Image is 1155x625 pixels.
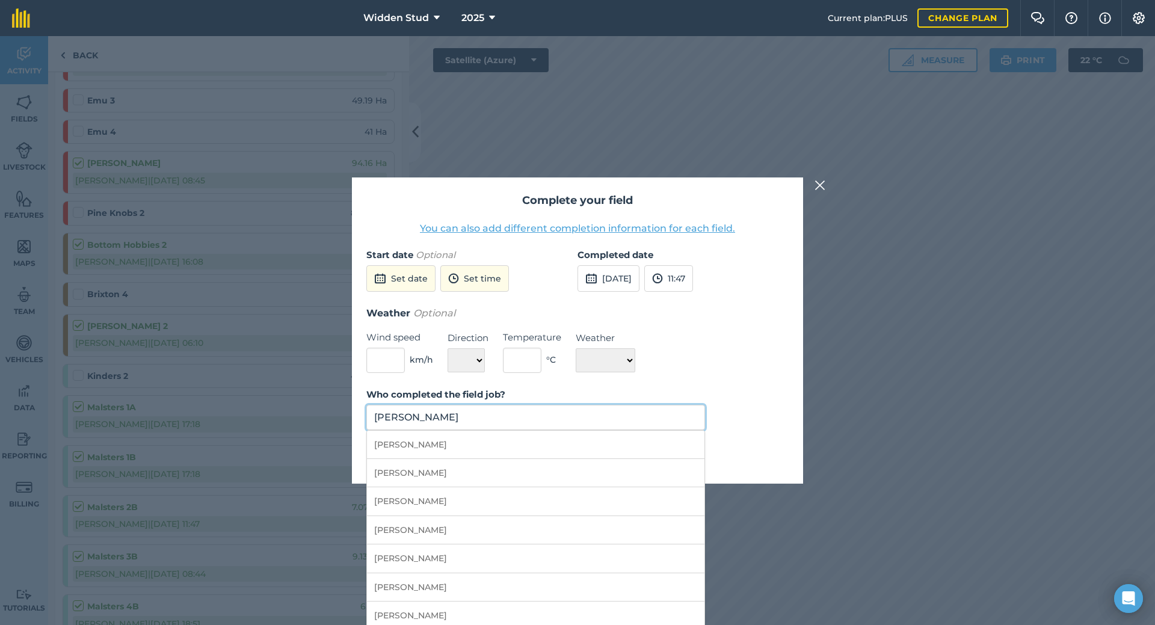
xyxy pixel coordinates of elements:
[366,306,789,321] h3: Weather
[366,389,505,400] strong: Who completed the field job?
[1132,12,1146,24] img: A cog icon
[410,353,433,366] span: km/h
[652,271,663,286] img: svg+xml;base64,PD94bWwgdmVyc2lvbj0iMS4wIiBlbmNvZGluZz0idXRmLTgiPz4KPCEtLSBHZW5lcmF0b3I6IEFkb2JlIE...
[367,459,704,487] li: [PERSON_NAME]
[644,265,693,292] button: 11:47
[577,249,653,260] strong: Completed date
[1064,12,1079,24] img: A question mark icon
[366,330,433,345] label: Wind speed
[367,431,704,459] li: [PERSON_NAME]
[1099,11,1111,25] img: svg+xml;base64,PHN2ZyB4bWxucz0iaHR0cDovL3d3dy53My5vcmcvMjAwMC9zdmciIHdpZHRoPSIxNyIgaGVpZ2h0PSIxNy...
[577,265,639,292] button: [DATE]
[440,265,509,292] button: Set time
[12,8,30,28] img: fieldmargin Logo
[503,330,561,345] label: Temperature
[917,8,1008,28] a: Change plan
[416,249,455,260] em: Optional
[1114,584,1143,613] div: Open Intercom Messenger
[828,11,908,25] span: Current plan : PLUS
[576,331,635,345] label: Weather
[366,249,413,260] strong: Start date
[374,271,386,286] img: svg+xml;base64,PD94bWwgdmVyc2lvbj0iMS4wIiBlbmNvZGluZz0idXRmLTgiPz4KPCEtLSBHZW5lcmF0b3I6IEFkb2JlIE...
[363,11,429,25] span: Widden Stud
[413,307,455,319] em: Optional
[420,221,735,236] button: You can also add different completion information for each field.
[448,331,488,345] label: Direction
[366,192,789,209] h2: Complete your field
[461,11,484,25] span: 2025
[585,271,597,286] img: svg+xml;base64,PD94bWwgdmVyc2lvbj0iMS4wIiBlbmNvZGluZz0idXRmLTgiPz4KPCEtLSBHZW5lcmF0b3I6IEFkb2JlIE...
[1030,12,1045,24] img: Two speech bubbles overlapping with the left bubble in the forefront
[448,271,459,286] img: svg+xml;base64,PD94bWwgdmVyc2lvbj0iMS4wIiBlbmNvZGluZz0idXRmLTgiPz4KPCEtLSBHZW5lcmF0b3I6IEFkb2JlIE...
[815,178,825,192] img: svg+xml;base64,PHN2ZyB4bWxucz0iaHR0cDovL3d3dy53My5vcmcvMjAwMC9zdmciIHdpZHRoPSIyMiIgaGVpZ2h0PSIzMC...
[366,265,436,292] button: Set date
[546,353,556,366] span: ° C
